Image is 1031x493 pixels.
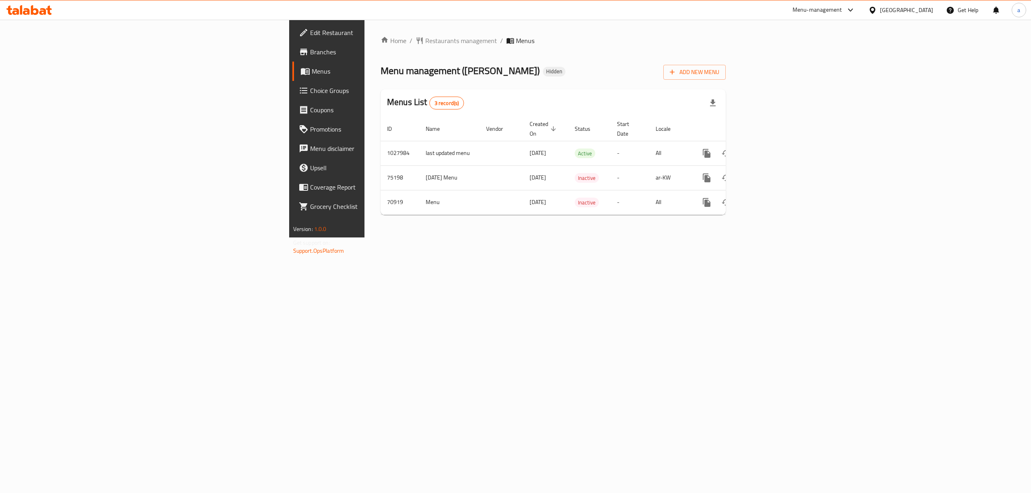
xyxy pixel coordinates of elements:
[530,119,559,138] span: Created On
[293,237,330,248] span: Get support on:
[314,224,327,234] span: 1.0.0
[543,67,565,76] div: Hidden
[575,124,601,134] span: Status
[292,81,462,100] a: Choice Groups
[670,67,719,77] span: Add New Menu
[697,168,716,188] button: more
[716,168,736,188] button: Change Status
[575,149,595,158] span: Active
[310,144,455,153] span: Menu disclaimer
[500,36,503,45] li: /
[292,120,462,139] a: Promotions
[703,93,723,113] div: Export file
[387,96,464,109] h2: Menus List
[292,197,462,216] a: Grocery Checklist
[310,202,455,211] span: Grocery Checklist
[429,97,464,109] div: Total records count
[649,190,691,215] td: All
[697,144,716,163] button: more
[292,62,462,81] a: Menus
[575,198,599,207] span: Inactive
[381,117,781,215] table: enhanced table
[310,182,455,192] span: Coverage Report
[292,42,462,62] a: Branches
[617,119,640,138] span: Start Date
[312,66,455,76] span: Menus
[611,165,649,190] td: -
[649,165,691,190] td: ar-KW
[880,6,933,14] div: [GEOGRAPHIC_DATA]
[292,139,462,158] a: Menu disclaimer
[293,245,344,256] a: Support.OpsPlatform
[611,190,649,215] td: -
[793,5,842,15] div: Menu-management
[381,36,726,45] nav: breadcrumb
[516,36,534,45] span: Menus
[310,163,455,173] span: Upsell
[530,148,546,158] span: [DATE]
[663,65,726,80] button: Add New Menu
[310,105,455,115] span: Coupons
[293,224,313,234] span: Version:
[387,124,402,134] span: ID
[611,141,649,165] td: -
[292,177,462,197] a: Coverage Report
[1017,6,1020,14] span: a
[575,173,599,183] span: Inactive
[426,124,450,134] span: Name
[310,86,455,95] span: Choice Groups
[310,28,455,37] span: Edit Restaurant
[656,124,681,134] span: Locale
[430,99,464,107] span: 3 record(s)
[543,68,565,75] span: Hidden
[530,172,546,183] span: [DATE]
[486,124,513,134] span: Vendor
[691,117,781,141] th: Actions
[697,193,716,212] button: more
[716,193,736,212] button: Change Status
[716,144,736,163] button: Change Status
[292,158,462,177] a: Upsell
[310,47,455,57] span: Branches
[292,23,462,42] a: Edit Restaurant
[530,197,546,207] span: [DATE]
[292,100,462,120] a: Coupons
[649,141,691,165] td: All
[310,124,455,134] span: Promotions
